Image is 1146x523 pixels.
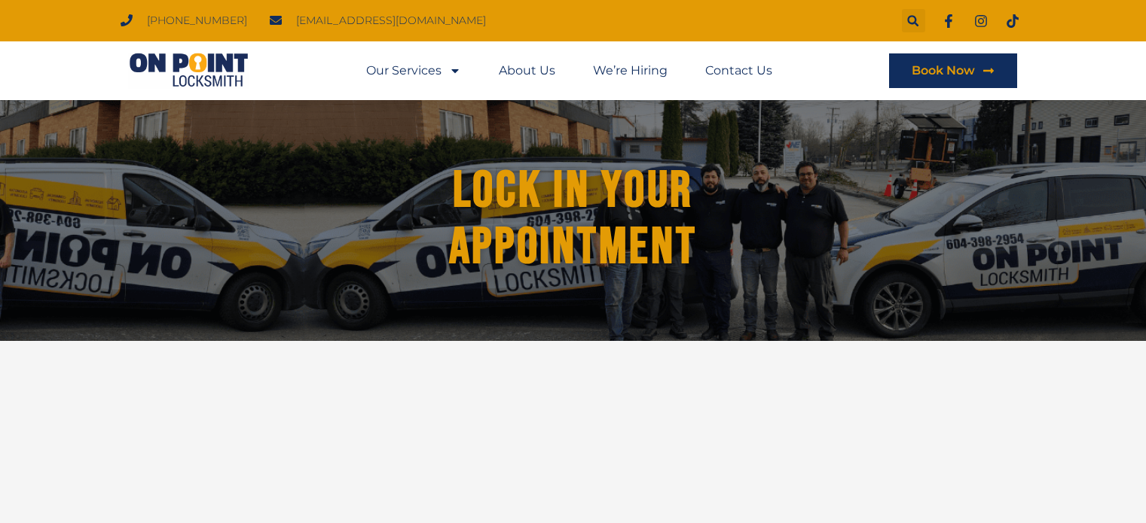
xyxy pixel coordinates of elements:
span: [EMAIL_ADDRESS][DOMAIN_NAME] [292,11,486,31]
a: Book Now [889,53,1017,88]
a: About Us [499,53,555,88]
h1: Lock in Your Appointment [401,163,746,275]
a: We’re Hiring [593,53,668,88]
span: [PHONE_NUMBER] [143,11,247,31]
a: Contact Us [705,53,772,88]
div: Search [902,9,925,32]
a: Our Services [366,53,461,88]
span: Book Now [912,65,975,77]
nav: Menu [366,53,772,88]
